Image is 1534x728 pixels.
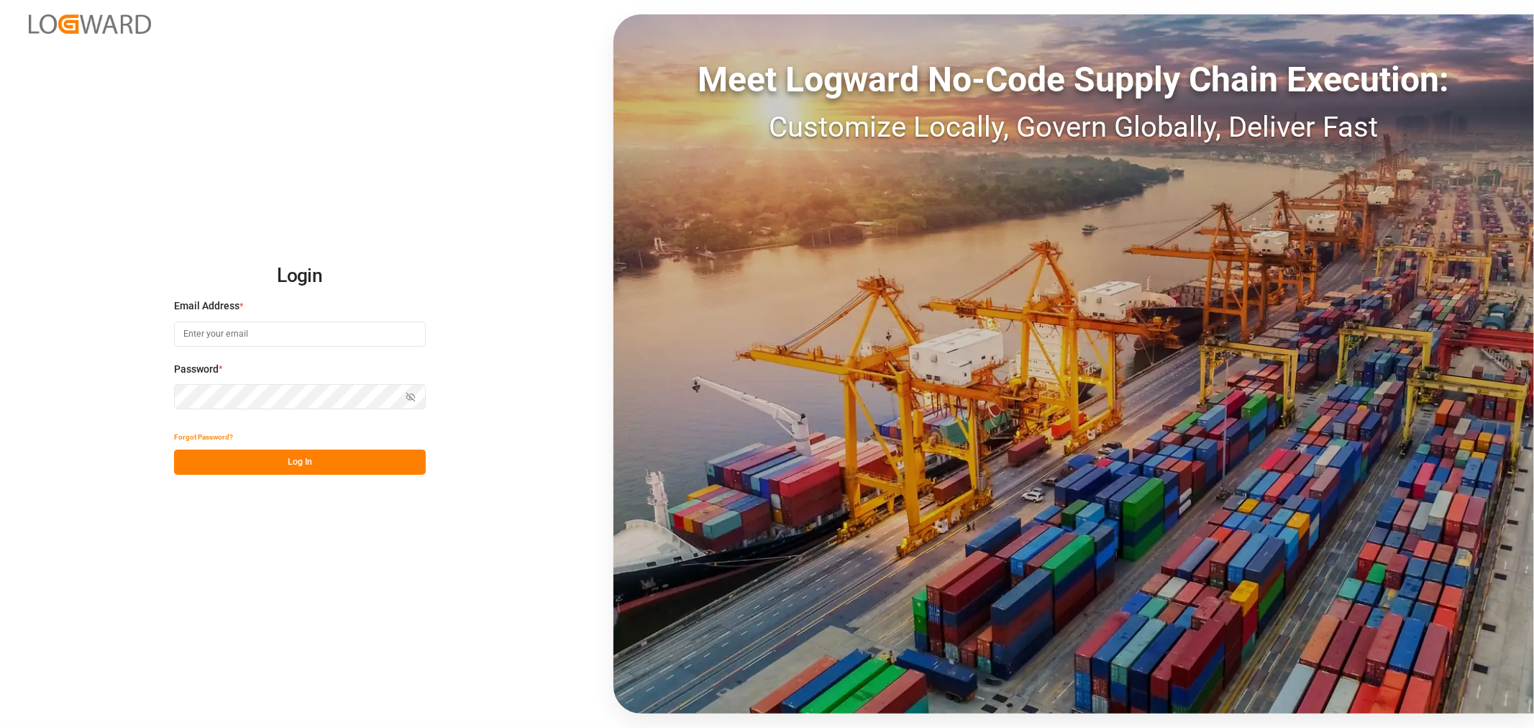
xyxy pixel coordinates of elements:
[613,54,1534,106] div: Meet Logward No-Code Supply Chain Execution:
[174,322,426,347] input: Enter your email
[174,362,219,377] span: Password
[29,14,151,34] img: Logward_new_orange.png
[174,253,426,299] h2: Login
[613,106,1534,149] div: Customize Locally, Govern Globally, Deliver Fast
[174,424,233,450] button: Forgot Password?
[174,299,239,314] span: Email Address
[174,450,426,475] button: Log In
